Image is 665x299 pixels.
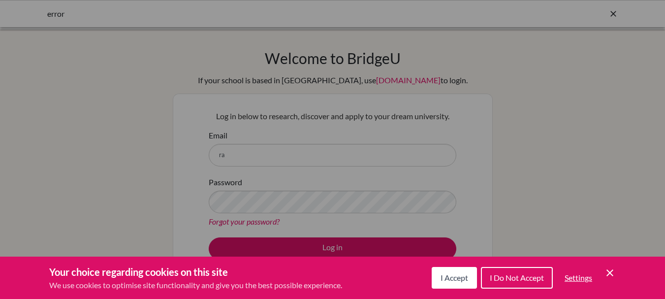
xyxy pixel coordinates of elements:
[432,267,477,289] button: I Accept
[441,273,468,282] span: I Accept
[557,268,600,288] button: Settings
[604,267,616,279] button: Save and close
[565,273,592,282] span: Settings
[49,279,342,291] p: We use cookies to optimise site functionality and give you the best possible experience.
[481,267,553,289] button: I Do Not Accept
[49,265,342,279] h3: Your choice regarding cookies on this site
[490,273,544,282] span: I Do Not Accept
